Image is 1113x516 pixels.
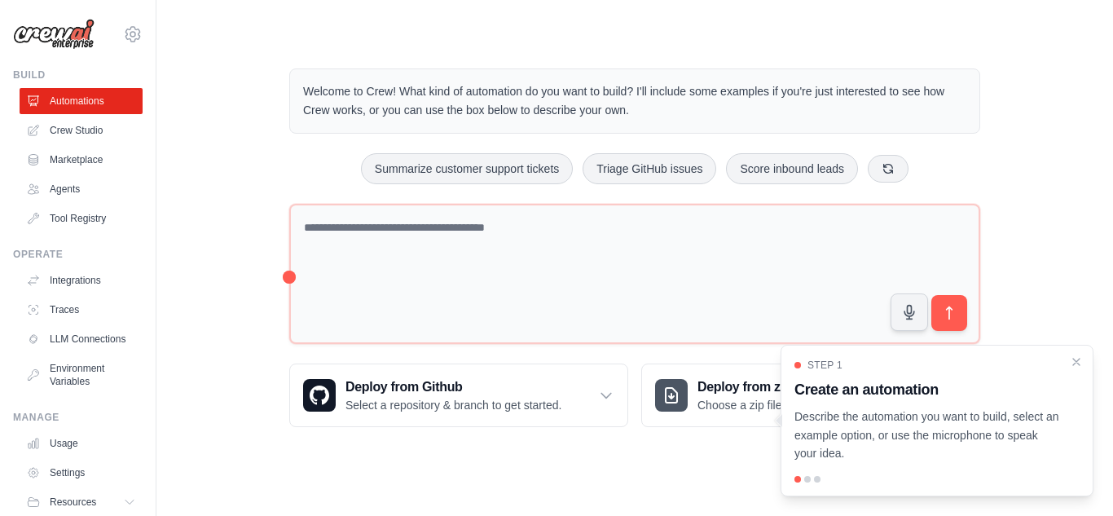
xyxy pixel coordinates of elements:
div: Manage [13,411,143,424]
a: Crew Studio [20,117,143,143]
a: Tool Registry [20,205,143,232]
a: Automations [20,88,143,114]
p: Select a repository & branch to get started. [345,397,561,413]
a: LLM Connections [20,326,143,352]
a: Integrations [20,267,143,293]
h3: Create an automation [794,378,1060,401]
a: Environment Variables [20,355,143,395]
span: Step 1 [807,359,842,372]
button: Resources [20,489,143,515]
h3: Deploy from Github [345,377,561,397]
div: Build [13,68,143,82]
button: Score inbound leads [726,153,858,184]
p: Welcome to Crew! What kind of automation do you want to build? I'll include some examples if you'... [303,82,966,120]
img: Logo [13,19,95,50]
button: Close walkthrough [1070,355,1083,368]
a: Agents [20,176,143,202]
p: Choose a zip file to upload. [697,397,835,413]
a: Usage [20,430,143,456]
a: Traces [20,297,143,323]
button: Triage GitHub issues [583,153,716,184]
span: Resources [50,496,96,509]
h3: Deploy from zip file [697,377,835,397]
a: Settings [20,460,143,486]
a: Marketplace [20,147,143,173]
div: Operate [13,248,143,261]
p: Describe the automation you want to build, select an example option, or use the microphone to spe... [794,408,1060,463]
button: Summarize customer support tickets [361,153,573,184]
